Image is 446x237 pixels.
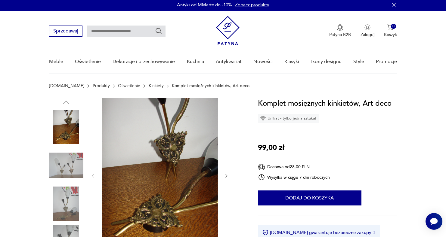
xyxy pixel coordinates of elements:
div: Wysyłka w ciągu 7 dni roboczych [258,174,330,181]
img: Zdjęcie produktu Komplet mosiężnych kinkietów, Art deco [49,187,83,221]
a: Ikona medaluPatyna B2B [329,24,351,38]
div: Unikat - tylko jedna sztuka! [258,114,319,123]
a: Oświetlenie [75,50,101,73]
a: Kinkiety [149,84,164,88]
h1: Komplet mosiężnych kinkietów, Art deco [258,98,392,109]
div: 0 [391,24,396,29]
a: Produkty [93,84,110,88]
a: Promocje [376,50,397,73]
img: Ikonka użytkownika [364,24,370,30]
img: Zdjęcie produktu Komplet mosiężnych kinkietów, Art deco [49,148,83,183]
button: 0Koszyk [384,24,397,38]
img: Ikona strzałki w prawo [373,231,375,234]
div: Dostawa od 28,00 PLN [258,163,330,171]
img: Zdjęcie produktu Komplet mosiężnych kinkietów, Art deco [49,110,83,144]
a: Dekoracje i przechowywanie [113,50,175,73]
button: [DOMAIN_NAME] gwarantuje bezpieczne zakupy [262,229,375,235]
p: Komplet mosiężnych kinkietów, Art deco [172,84,249,88]
img: Patyna - sklep z meblami i dekoracjami vintage [216,16,240,45]
p: Antyki od MMarte do -10% [177,2,232,8]
a: Nowości [253,50,273,73]
button: Sprzedawaj [49,26,82,37]
button: Szukaj [155,27,162,35]
a: Oświetlenie [118,84,140,88]
img: Ikona diamentu [260,116,266,121]
p: Koszyk [384,32,397,38]
a: Antykwariat [216,50,242,73]
a: Style [353,50,364,73]
a: Klasyki [284,50,299,73]
a: Kuchnia [187,50,204,73]
button: Zaloguj [361,24,374,38]
img: Ikona medalu [337,24,343,31]
iframe: Smartsupp widget button [426,213,442,230]
img: Ikona certyfikatu [262,229,268,235]
p: 99,00 zł [258,142,284,153]
button: Patyna B2B [329,24,351,38]
a: Sprzedawaj [49,29,82,34]
img: Ikona dostawy [258,163,265,171]
button: Dodaj do koszyka [258,190,361,205]
a: [DOMAIN_NAME] [49,84,84,88]
p: Zaloguj [361,32,374,38]
a: Meble [49,50,63,73]
a: Ikony designu [311,50,342,73]
p: Patyna B2B [329,32,351,38]
a: Zobacz produkty [235,2,269,8]
img: Ikona koszyka [387,24,393,30]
